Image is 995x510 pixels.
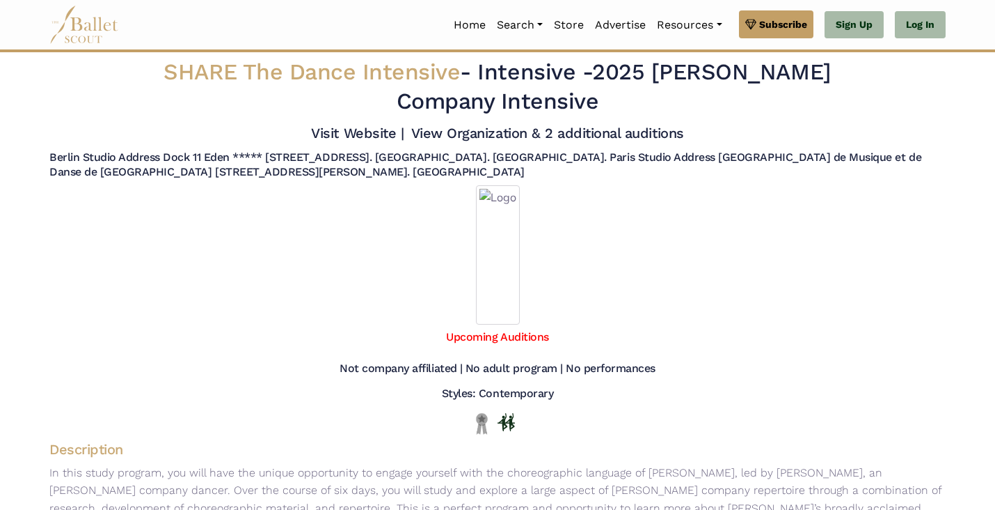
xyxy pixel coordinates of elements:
[566,362,655,376] h5: No performances
[759,17,807,32] span: Subscribe
[340,362,462,376] h5: Not company affiliated |
[476,185,520,325] img: Logo
[442,387,553,401] h5: Styles: Contemporary
[745,17,756,32] img: gem.svg
[477,59,592,85] span: Intensive -
[465,362,563,376] h5: No adult program |
[548,10,589,40] a: Store
[411,125,684,141] a: View Organization & 2 additional auditions
[38,440,957,458] h4: Description
[589,10,651,40] a: Advertise
[311,125,404,141] a: Visit Website |
[49,150,946,180] h5: Berlin Studio Address Dock 11 Eden ***** [STREET_ADDRESS]. [GEOGRAPHIC_DATA]. [GEOGRAPHIC_DATA]. ...
[446,330,548,343] a: Upcoming Auditions
[448,10,491,40] a: Home
[895,11,946,39] a: Log In
[126,58,869,116] h2: - 2025 [PERSON_NAME] Company Intensive
[739,10,813,38] a: Subscribe
[473,412,491,434] img: Local
[491,10,548,40] a: Search
[497,413,515,431] img: In Person
[164,59,460,85] span: SHARE The Dance Intensive
[825,11,884,39] a: Sign Up
[651,10,727,40] a: Resources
